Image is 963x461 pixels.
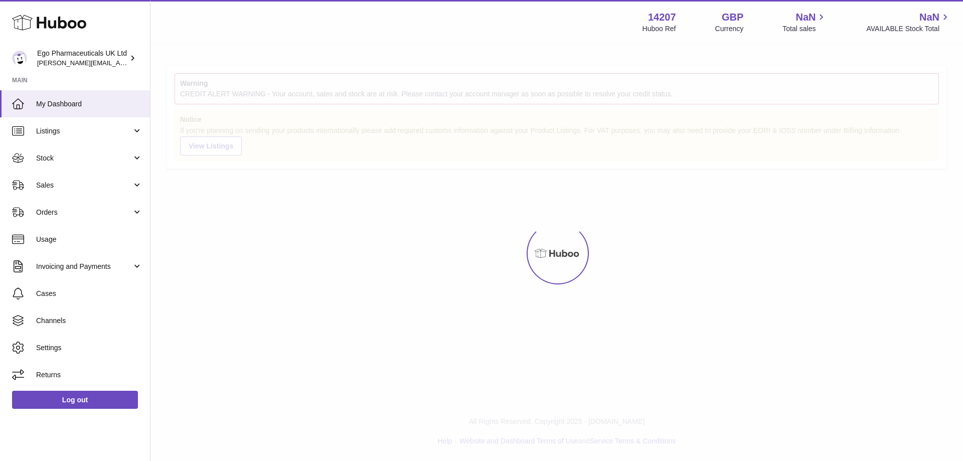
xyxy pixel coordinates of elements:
img: rebecca.carroll@egopharm.com [12,51,27,66]
strong: 14207 [648,11,676,24]
span: [PERSON_NAME][EMAIL_ADDRESS][PERSON_NAME][DOMAIN_NAME] [37,59,255,67]
a: NaN Total sales [782,11,827,34]
span: NaN [795,11,816,24]
div: Currency [715,24,744,34]
span: AVAILABLE Stock Total [866,24,951,34]
span: Orders [36,208,132,217]
span: Stock [36,153,132,163]
span: Listings [36,126,132,136]
span: Usage [36,235,142,244]
span: Channels [36,316,142,326]
span: Invoicing and Payments [36,262,132,271]
span: Sales [36,181,132,190]
div: Ego Pharmaceuticals UK Ltd [37,49,127,68]
span: My Dashboard [36,99,142,109]
span: Cases [36,289,142,298]
div: Huboo Ref [643,24,676,34]
a: Log out [12,391,138,409]
span: Settings [36,343,142,353]
span: NaN [919,11,939,24]
a: NaN AVAILABLE Stock Total [866,11,951,34]
span: Total sales [782,24,827,34]
strong: GBP [722,11,743,24]
span: Returns [36,370,142,380]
